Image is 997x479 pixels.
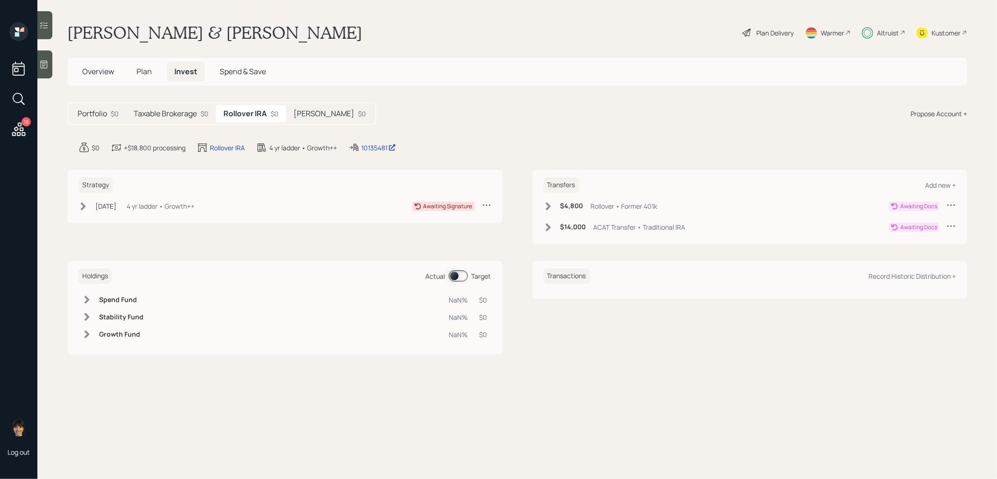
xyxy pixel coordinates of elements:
[756,28,794,38] div: Plan Delivery
[900,202,937,211] div: Awaiting Docs
[472,271,491,281] div: Target
[868,272,956,281] div: Record Historic Distribution +
[79,177,113,193] h6: Strategy
[932,28,961,38] div: Kustomer
[594,222,686,232] div: ACAT Transfer • Traditional IRA
[210,143,245,153] div: Rollover IRA
[7,448,30,457] div: Log out
[99,313,143,321] h6: Stability Fund
[22,117,31,127] div: 18
[591,201,658,211] div: Rollover • Former 401k
[544,268,590,284] h6: Transactions
[82,66,114,77] span: Overview
[78,109,107,118] h5: Portfolio
[223,109,267,118] h5: Rollover IRA
[67,22,362,43] h1: [PERSON_NAME] & [PERSON_NAME]
[560,202,583,210] h6: $4,800
[361,143,396,153] div: 10135481
[99,296,143,304] h6: Spend Fund
[480,312,488,322] div: $0
[449,312,468,322] div: NaN%
[294,109,354,118] h5: [PERSON_NAME]
[821,28,844,38] div: Warmer
[124,143,186,153] div: +$18,800 processing
[358,109,366,119] div: $0
[99,331,143,338] h6: Growth Fund
[136,66,152,77] span: Plan
[449,295,468,305] div: NaN%
[95,201,116,211] div: [DATE]
[127,201,194,211] div: 4 yr ladder • Growth++
[134,109,197,118] h5: Taxable Brokerage
[560,223,586,231] h6: $14,000
[426,271,445,281] div: Actual
[900,223,937,232] div: Awaiting Docs
[911,109,967,119] div: Propose Account +
[269,143,337,153] div: 4 yr ladder • Growth++
[92,143,100,153] div: $0
[9,418,28,437] img: treva-nostdahl-headshot.png
[423,202,473,211] div: Awaiting Signature
[174,66,197,77] span: Invest
[480,330,488,339] div: $0
[877,28,899,38] div: Altruist
[79,268,112,284] h6: Holdings
[271,109,279,119] div: $0
[201,109,208,119] div: $0
[449,330,468,339] div: NaN%
[480,295,488,305] div: $0
[111,109,119,119] div: $0
[544,177,579,193] h6: Transfers
[925,181,956,190] div: Add new +
[220,66,266,77] span: Spend & Save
